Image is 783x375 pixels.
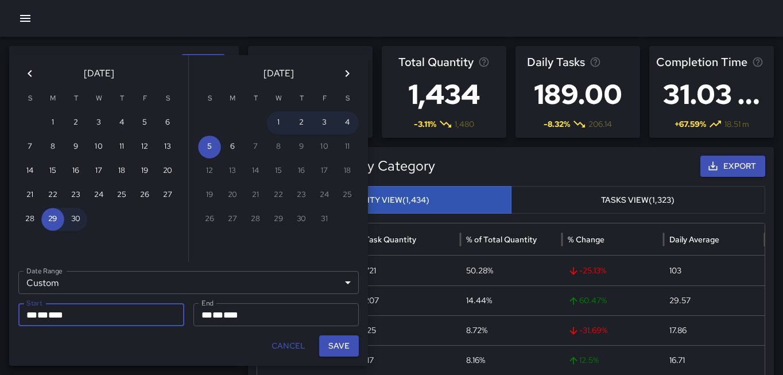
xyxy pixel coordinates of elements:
[291,87,312,110] span: Thursday
[65,87,86,110] span: Tuesday
[87,136,110,158] button: 10
[41,136,64,158] button: 8
[199,87,220,110] span: Sunday
[133,184,156,207] button: 26
[64,111,87,134] button: 2
[41,160,64,183] button: 15
[18,271,359,294] div: Custom
[87,184,110,207] button: 24
[267,111,290,134] button: 1
[212,311,223,319] span: Day
[198,136,221,158] button: 5
[110,111,133,134] button: 4
[42,87,63,110] span: Monday
[18,160,41,183] button: 14
[87,111,110,134] button: 3
[223,311,238,319] span: Year
[87,160,110,183] button: 17
[222,87,243,110] span: Monday
[18,208,41,231] button: 28
[156,136,179,158] button: 13
[48,311,63,319] span: Year
[157,87,178,110] span: Saturday
[201,298,214,308] label: End
[201,311,212,319] span: Month
[110,136,133,158] button: 11
[110,160,133,183] button: 18
[26,266,63,276] label: Date Range
[134,87,155,110] span: Friday
[41,184,64,207] button: 22
[337,87,358,110] span: Saturday
[64,208,87,231] button: 30
[319,335,359,357] button: Save
[18,184,41,207] button: 21
[26,298,42,308] label: Start
[41,111,64,134] button: 1
[133,136,156,158] button: 12
[110,184,133,207] button: 25
[18,136,41,158] button: 7
[41,208,64,231] button: 29
[263,65,294,82] span: [DATE]
[133,111,156,134] button: 5
[290,111,313,134] button: 2
[18,62,41,85] button: Previous month
[156,160,179,183] button: 20
[267,335,310,357] button: Cancel
[64,160,87,183] button: 16
[245,87,266,110] span: Tuesday
[26,311,37,319] span: Month
[336,111,359,134] button: 4
[156,184,179,207] button: 27
[64,184,87,207] button: 23
[84,65,114,82] span: [DATE]
[336,62,359,85] button: Next month
[20,87,40,110] span: Sunday
[156,111,179,134] button: 6
[314,87,335,110] span: Friday
[64,136,87,158] button: 9
[268,87,289,110] span: Wednesday
[111,87,132,110] span: Thursday
[88,87,109,110] span: Wednesday
[221,136,244,158] button: 6
[37,311,48,319] span: Day
[313,111,336,134] button: 3
[133,160,156,183] button: 19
